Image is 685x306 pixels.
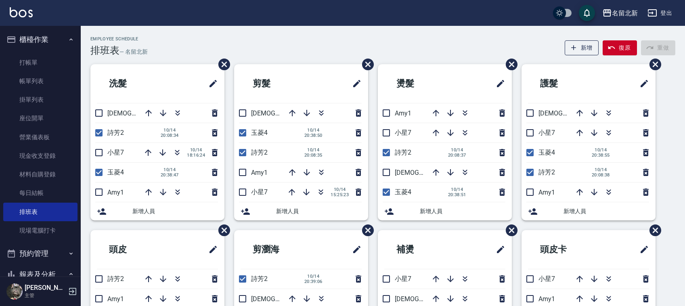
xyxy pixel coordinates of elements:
span: 10/14 [304,128,323,133]
span: [DEMOGRAPHIC_DATA]9 [251,295,321,303]
span: 詩芳2 [251,275,268,283]
span: [DEMOGRAPHIC_DATA]9 [395,295,465,303]
a: 帳單列表 [3,72,78,90]
span: 20:39:06 [304,279,323,284]
a: 座位開單 [3,109,78,128]
span: 小星7 [107,149,124,156]
span: 修改班表的標題 [203,74,218,93]
a: 現場電腦打卡 [3,221,78,240]
span: 詩芳2 [395,149,411,156]
span: 10/14 [187,147,205,153]
span: 刪除班表 [212,218,231,242]
span: 20:08:37 [448,153,466,158]
h5: [PERSON_NAME] [25,284,66,292]
a: 掛單列表 [3,90,78,109]
a: 打帳單 [3,53,78,72]
span: 小星7 [395,275,411,283]
a: 材料自購登錄 [3,165,78,184]
span: 修改班表的標題 [635,74,649,93]
span: 小星7 [395,129,411,136]
span: 刪除班表 [643,52,662,76]
h2: 洗髮 [97,69,171,98]
h2: 頭皮 [97,235,171,264]
h2: 剪瀏海 [241,235,319,264]
span: 修改班表的標題 [491,240,505,259]
span: 修改班表的標題 [347,74,362,93]
span: 詩芳2 [538,168,555,176]
span: 10/14 [448,187,466,192]
span: 刪除班表 [212,52,231,76]
button: 預約管理 [3,243,78,264]
img: Person [6,283,23,300]
h2: 燙髮 [384,69,459,98]
span: 修改班表的標題 [347,240,362,259]
span: 修改班表的標題 [203,240,218,259]
span: 新增人員 [420,207,505,216]
span: 刪除班表 [356,218,375,242]
button: 報表及分析 [3,264,78,285]
div: 名留北新 [612,8,638,18]
span: 10/14 [304,147,323,153]
h2: 補燙 [384,235,459,264]
span: 小星7 [538,129,555,136]
span: 20:38:51 [448,192,466,197]
button: 復原 [603,40,637,55]
button: 名留北新 [599,5,641,21]
span: Amy1 [107,295,124,303]
h2: 剪髮 [241,69,315,98]
span: 刪除班表 [356,52,375,76]
button: 新增 [565,40,599,55]
h2: 頭皮卡 [528,235,607,264]
div: 新增人員 [234,202,368,220]
button: 櫃檯作業 [3,29,78,50]
span: 刪除班表 [500,52,519,76]
span: Amy1 [395,109,411,117]
span: 玉菱4 [107,168,124,176]
span: 20:38:55 [592,153,610,158]
span: 15:25:23 [331,192,349,197]
span: 新增人員 [276,207,362,216]
h2: Employee Schedule [90,36,148,42]
span: 詩芳2 [107,129,124,136]
span: 新增人員 [564,207,649,216]
span: 20:08:35 [304,153,323,158]
a: 每日結帳 [3,184,78,202]
span: [DEMOGRAPHIC_DATA]9 [395,169,465,176]
span: [DEMOGRAPHIC_DATA]9 [538,109,609,117]
span: 玉菱4 [395,188,411,196]
button: 登出 [644,6,675,21]
h3: 排班表 [90,45,119,56]
span: 玉菱4 [538,149,555,156]
span: 10/14 [448,147,466,153]
span: 20:08:38 [592,172,610,178]
span: 詩芳2 [107,275,124,283]
div: 新增人員 [90,202,224,220]
a: 現金收支登錄 [3,147,78,165]
a: 營業儀表板 [3,128,78,147]
a: 排班表 [3,203,78,221]
span: 20:38:50 [304,133,323,138]
div: 新增人員 [378,202,512,220]
span: 20:38:47 [161,172,179,178]
span: 10/14 [592,147,610,153]
span: Amy1 [538,189,555,196]
span: 修改班表的標題 [635,240,649,259]
span: [DEMOGRAPHIC_DATA]9 [107,109,178,117]
span: 修改班表的標題 [491,74,505,93]
span: 刪除班表 [500,218,519,242]
h6: — 名留北新 [119,48,148,56]
span: 詩芳2 [251,149,268,156]
span: 新增人員 [132,207,218,216]
span: 10/14 [331,187,349,192]
img: Logo [10,7,33,17]
span: 玉菱4 [251,129,268,136]
div: 新增人員 [522,202,656,220]
span: Amy1 [538,295,555,303]
span: 小星7 [538,275,555,283]
span: 18:16:24 [187,153,205,158]
button: save [579,5,595,21]
span: 20:08:34 [161,133,179,138]
p: 主管 [25,292,66,299]
span: 10/14 [161,167,179,172]
span: 10/14 [304,274,323,279]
